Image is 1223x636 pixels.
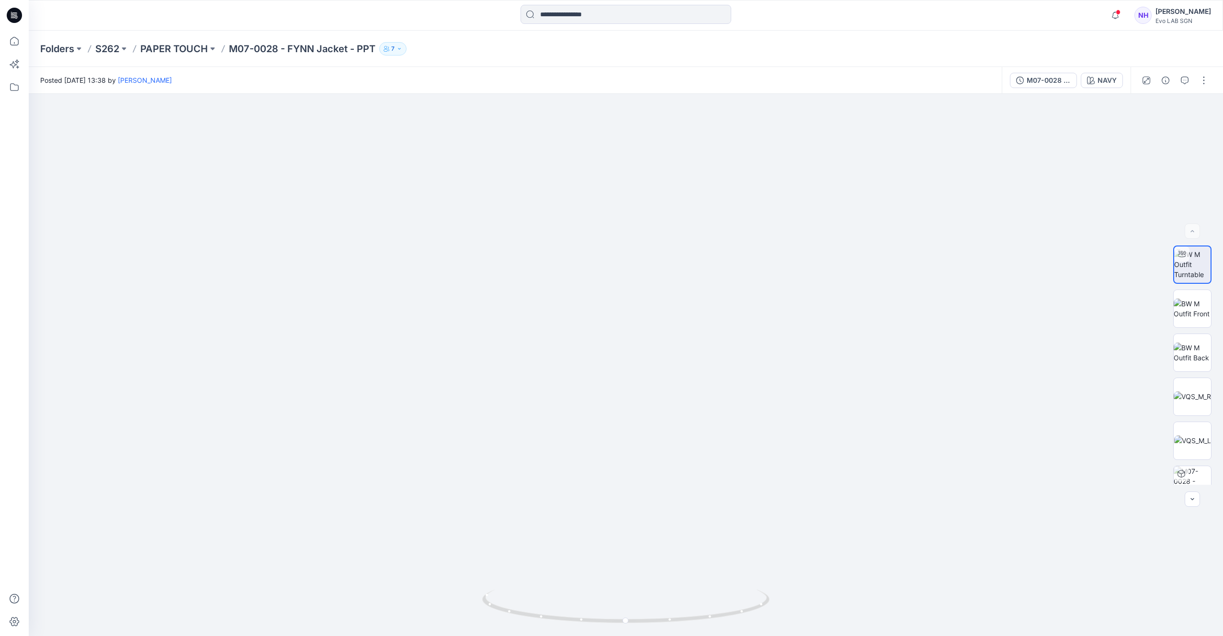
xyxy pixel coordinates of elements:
[1174,435,1211,446] img: VQS_M_L
[140,42,208,56] a: PAPER TOUCH
[1174,466,1211,503] img: M07-0028 - FYNN Jacket - PAPER TOUCH NAVY
[1010,73,1077,88] button: M07-0028 - FYNN Jacket - PAPER TOUCH
[1098,75,1117,86] div: NAVY
[1155,6,1211,17] div: [PERSON_NAME]
[1174,299,1211,319] img: BW M Outfit Front
[95,42,119,56] a: S262
[1027,75,1071,86] div: M07-0028 - FYNN Jacket - PAPER TOUCH
[229,42,375,56] p: M07-0028 - FYNN Jacket - PPT
[1174,249,1211,279] img: BW M Outfit Turntable
[1174,343,1211,363] img: BW M Outfit Back
[1155,17,1211,24] div: Evo LAB SGN
[1081,73,1123,88] button: NAVY
[1174,391,1211,402] img: VQS_M_R
[1134,7,1152,24] div: NH
[118,76,172,84] a: [PERSON_NAME]
[40,75,172,85] span: Posted [DATE] 13:38 by
[1158,73,1173,88] button: Details
[379,42,407,56] button: 7
[391,44,395,54] p: 7
[40,42,74,56] a: Folders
